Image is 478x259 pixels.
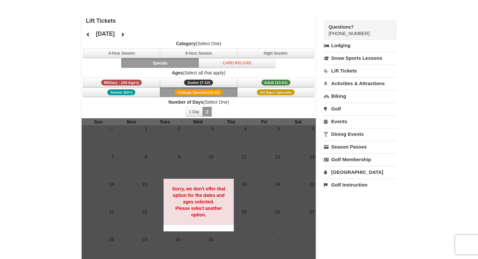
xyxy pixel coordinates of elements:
[107,89,135,95] span: Senior (62+)
[237,48,314,58] button: Night Session
[324,128,396,140] a: Dining Events
[160,87,237,97] button: College Special (18-22)
[82,99,316,105] label: (Select One)
[329,24,354,30] strong: Questions?
[257,89,295,95] span: All Ages Specials
[324,65,396,77] a: Lift Tickets
[160,78,237,87] button: Junior (7-12)
[324,52,396,64] a: Snow Sports Lessons
[324,179,396,191] a: Golf Instruction
[237,87,315,97] button: All Ages Specials
[324,166,396,178] a: [GEOGRAPHIC_DATA]
[184,80,213,85] span: Junior (7-12)
[324,77,396,89] a: Activities & Attractions
[83,78,160,87] button: Military - (All Ages)
[83,87,160,97] button: Senior (62+)
[96,31,115,37] h4: [DATE]
[82,70,316,76] label: (Select all that apply)
[237,78,315,87] button: Adult (13-61)
[175,89,222,95] span: College Special (18-22)
[172,70,183,75] strong: Ages
[121,58,199,68] button: Specials
[160,48,237,58] button: 8-Hour Session
[324,90,396,102] a: Biking
[82,40,316,47] label: (Select One)
[172,186,225,217] strong: Sorry, we don't offer that option for the dates and ages selected. Please select another option.
[329,24,385,36] span: [PHONE_NUMBER]
[324,103,396,115] a: Golf
[186,107,203,117] button: 1 Day
[176,41,196,46] strong: Category
[203,107,212,117] button: 2
[198,58,276,68] button: Card Reload
[324,141,396,153] a: Season Passes
[261,80,291,85] span: Adult (13-61)
[324,153,396,165] a: Golf Membership
[324,115,396,127] a: Events
[86,18,316,24] h4: Lift Tickets
[83,48,161,58] button: 4-Hour Session
[324,40,396,51] a: Lodging
[101,80,142,85] span: Military - (All Ages)
[168,99,203,105] strong: Number of Days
